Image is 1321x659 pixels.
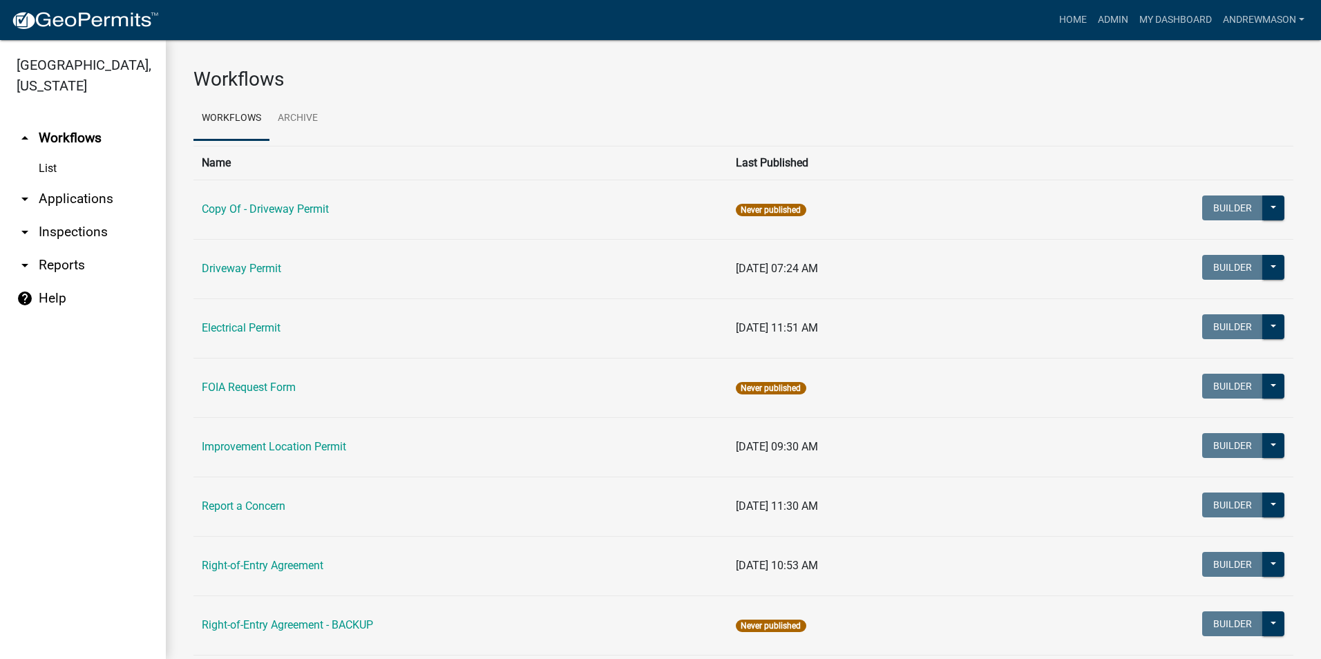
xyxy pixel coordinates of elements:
a: Copy Of - Driveway Permit [202,202,329,216]
a: AndrewMason [1217,7,1310,33]
i: help [17,290,33,307]
a: Home [1054,7,1092,33]
span: Never published [736,204,806,216]
a: Improvement Location Permit [202,440,346,453]
button: Builder [1202,374,1263,399]
i: arrow_drop_down [17,191,33,207]
button: Builder [1202,195,1263,220]
i: arrow_drop_up [17,130,33,146]
a: Workflows [193,97,269,141]
i: arrow_drop_down [17,224,33,240]
span: [DATE] 10:53 AM [736,559,818,572]
h3: Workflows [193,68,1293,91]
span: [DATE] 11:30 AM [736,499,818,513]
button: Builder [1202,255,1263,280]
span: Never published [736,620,806,632]
a: Right-of-Entry Agreement [202,559,323,572]
a: Electrical Permit [202,321,281,334]
i: arrow_drop_down [17,257,33,274]
button: Builder [1202,611,1263,636]
a: Driveway Permit [202,262,281,275]
a: My Dashboard [1134,7,1217,33]
button: Builder [1202,552,1263,577]
span: [DATE] 09:30 AM [736,440,818,453]
th: Name [193,146,728,180]
span: [DATE] 11:51 AM [736,321,818,334]
button: Builder [1202,433,1263,458]
button: Builder [1202,493,1263,517]
a: Right-of-Entry Agreement - BACKUP [202,618,373,631]
a: Admin [1092,7,1134,33]
a: FOIA Request Form [202,381,296,394]
span: [DATE] 07:24 AM [736,262,818,275]
button: Builder [1202,314,1263,339]
th: Last Published [728,146,1009,180]
a: Report a Concern [202,499,285,513]
span: Never published [736,382,806,394]
a: Archive [269,97,326,141]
